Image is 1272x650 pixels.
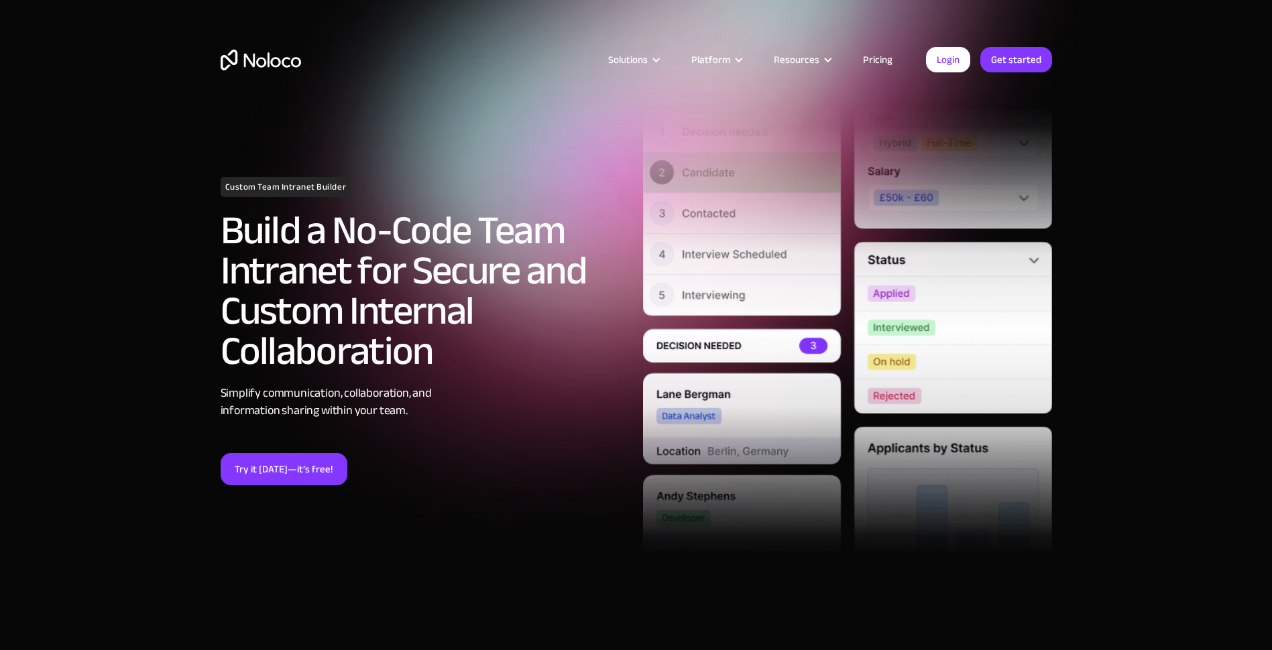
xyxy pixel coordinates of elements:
[221,385,630,419] div: Simplify communication, collaboration, and information sharing within your team.
[980,47,1052,72] a: Get started
[591,51,675,68] div: Solutions
[926,47,970,72] a: Login
[774,51,819,68] div: Resources
[221,453,347,485] a: Try it [DATE]—it’s free!
[221,210,630,371] h2: Build a No-Code Team Intranet for Secure and Custom Internal Collaboration
[675,51,757,68] div: Platform
[608,51,648,68] div: Solutions
[221,177,351,197] h1: Custom Team Intranet Builder
[221,50,301,70] a: home
[846,51,909,68] a: Pricing
[757,51,846,68] div: Resources
[691,51,730,68] div: Platform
